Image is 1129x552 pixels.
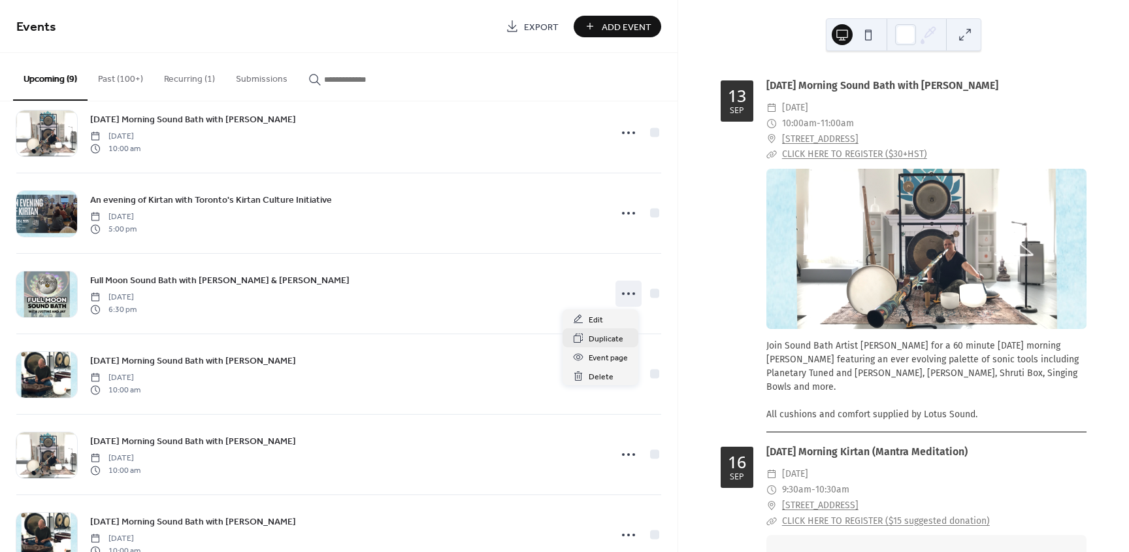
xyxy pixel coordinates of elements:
[766,100,777,116] div: ​
[90,384,140,396] span: 10:00 am
[225,53,298,99] button: Submissions
[782,498,859,513] a: [STREET_ADDRESS]
[766,131,777,147] div: ​
[589,332,623,346] span: Duplicate
[13,53,88,101] button: Upcoming (9)
[589,313,603,327] span: Edit
[90,273,350,288] a: Full Moon Sound Bath with [PERSON_NAME] & [PERSON_NAME]
[90,372,140,384] span: [DATE]
[766,482,777,498] div: ​
[90,274,350,288] span: Full Moon Sound Bath with [PERSON_NAME] & [PERSON_NAME]
[602,20,651,34] span: Add Event
[782,515,990,526] a: CLICK HERE TO REGISTER ($15 suggested donation)
[90,192,332,207] a: An evening of Kirtan with Toronto's Kirtan Culture Initiative
[766,339,1087,421] div: Join Sound Bath Artist [PERSON_NAME] for a 60 minute [DATE] morning [PERSON_NAME] featuring an ev...
[766,498,777,513] div: ​
[821,116,854,131] span: 11:00am
[90,143,140,154] span: 10:00 am
[90,112,296,127] a: [DATE] Morning Sound Bath with [PERSON_NAME]
[766,116,777,131] div: ​
[90,354,296,368] span: [DATE] Morning Sound Bath with [PERSON_NAME]
[811,482,815,498] span: -
[90,211,137,223] span: [DATE]
[90,435,296,449] span: [DATE] Morning Sound Bath with [PERSON_NAME]
[154,53,225,99] button: Recurring (1)
[589,370,614,384] span: Delete
[90,464,140,476] span: 10:00 am
[766,445,968,458] a: [DATE] Morning Kirtan (Mantra Meditation)
[90,533,140,545] span: [DATE]
[524,20,559,34] span: Export
[728,88,746,104] div: 13
[574,16,661,37] button: Add Event
[728,454,746,470] div: 16
[766,147,777,162] div: ​
[90,514,296,529] a: [DATE] Morning Sound Bath with [PERSON_NAME]
[782,100,808,116] span: [DATE]
[496,16,568,37] a: Export
[766,79,998,92] a: [DATE] Morning Sound Bath with [PERSON_NAME]
[90,434,296,449] a: [DATE] Morning Sound Bath with [PERSON_NAME]
[90,453,140,464] span: [DATE]
[90,131,140,143] span: [DATE]
[90,353,296,368] a: [DATE] Morning Sound Bath with [PERSON_NAME]
[90,292,137,303] span: [DATE]
[589,351,628,365] span: Event page
[90,515,296,529] span: [DATE] Morning Sound Bath with [PERSON_NAME]
[815,482,849,498] span: 10:30am
[90,113,296,127] span: [DATE] Morning Sound Bath with [PERSON_NAME]
[730,107,744,115] div: Sep
[782,482,811,498] span: 9:30am
[766,513,777,529] div: ​
[90,303,137,315] span: 6:30 pm
[88,53,154,99] button: Past (100+)
[16,14,56,40] span: Events
[782,116,817,131] span: 10:00am
[90,223,137,235] span: 5:00 pm
[782,466,808,482] span: [DATE]
[782,131,859,147] a: [STREET_ADDRESS]
[766,466,777,482] div: ​
[817,116,821,131] span: -
[90,194,332,207] span: An evening of Kirtan with Toronto's Kirtan Culture Initiative
[730,473,744,481] div: Sep
[782,148,927,160] a: CLICK HERE TO REGISTER ($30+HST)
